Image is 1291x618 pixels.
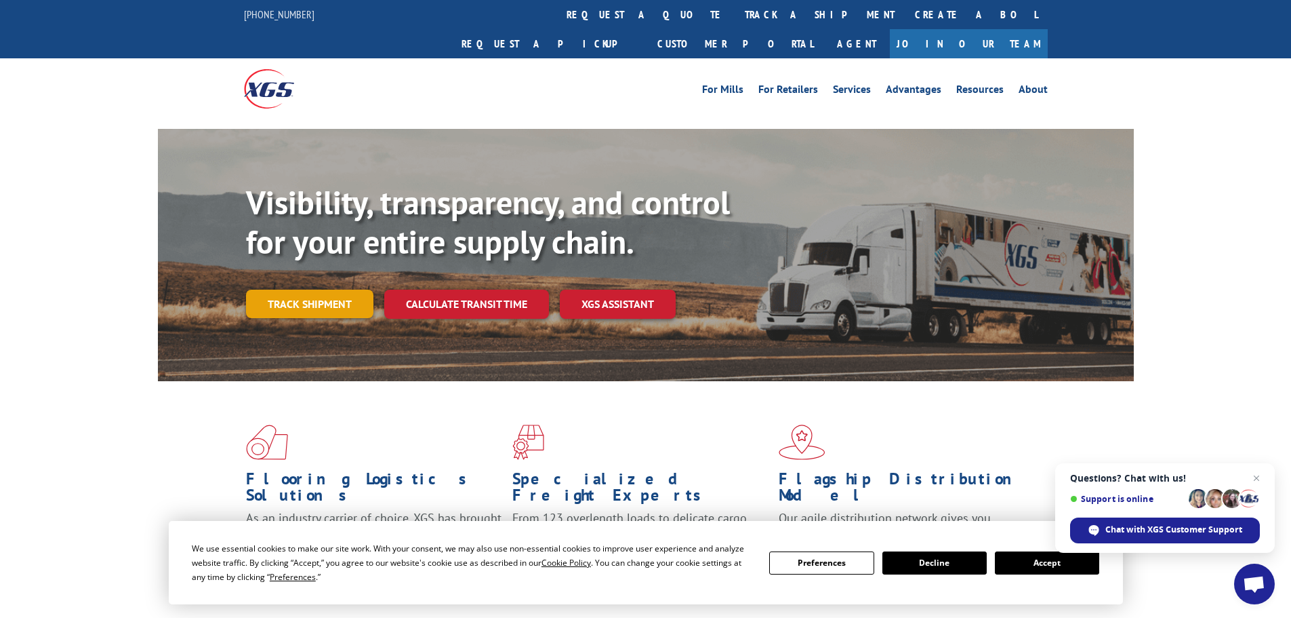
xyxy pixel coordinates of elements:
div: Cookie Consent Prompt [169,521,1123,604]
a: Advantages [886,84,941,99]
a: Resources [956,84,1004,99]
h1: Flagship Distribution Model [779,471,1035,510]
img: xgs-icon-total-supply-chain-intelligence-red [246,425,288,460]
span: Cookie Policy [541,557,591,568]
span: Chat with XGS Customer Support [1105,524,1242,536]
a: Customer Portal [647,29,823,58]
h1: Flooring Logistics Solutions [246,471,502,510]
a: Join Our Team [890,29,1048,58]
a: Agent [823,29,890,58]
a: For Retailers [758,84,818,99]
a: Calculate transit time [384,290,549,319]
button: Decline [882,552,987,575]
b: Visibility, transparency, and control for your entire supply chain. [246,181,730,263]
img: xgs-icon-flagship-distribution-model-red [779,425,825,460]
div: We use essential cookies to make our site work. With your consent, we may also use non-essential ... [192,541,753,584]
a: Track shipment [246,290,373,318]
button: Accept [995,552,1099,575]
span: Chat with XGS Customer Support [1070,518,1260,543]
a: About [1019,84,1048,99]
span: As an industry carrier of choice, XGS has brought innovation and dedication to flooring logistics... [246,510,501,558]
a: Services [833,84,871,99]
a: XGS ASSISTANT [560,290,676,319]
span: Our agile distribution network gives you nationwide inventory management on demand. [779,510,1028,542]
a: Request a pickup [451,29,647,58]
span: Questions? Chat with us! [1070,473,1260,484]
span: Support is online [1070,494,1184,504]
a: Open chat [1234,564,1275,604]
button: Preferences [769,552,874,575]
h1: Specialized Freight Experts [512,471,769,510]
a: For Mills [702,84,743,99]
a: [PHONE_NUMBER] [244,7,314,21]
img: xgs-icon-focused-on-flooring-red [512,425,544,460]
span: Preferences [270,571,316,583]
p: From 123 overlength loads to delicate cargo, our experienced staff knows the best way to move you... [512,510,769,571]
